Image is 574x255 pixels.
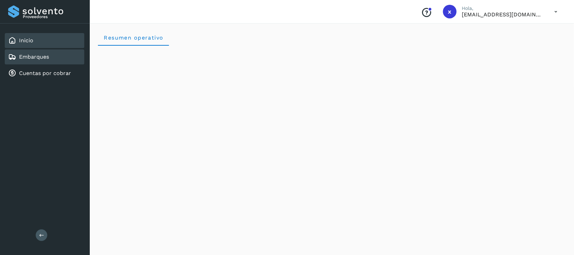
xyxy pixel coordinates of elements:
div: Inicio [5,33,84,48]
div: Cuentas por cobrar [5,66,84,81]
a: Cuentas por cobrar [19,70,71,76]
a: Embarques [19,54,49,60]
div: Embarques [5,49,84,64]
p: Hola, [462,5,544,11]
a: Inicio [19,37,33,44]
span: Resumen operativo [103,34,164,41]
p: xmgm@transportesser.com.mx [462,11,544,18]
p: Proveedores [23,14,82,19]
